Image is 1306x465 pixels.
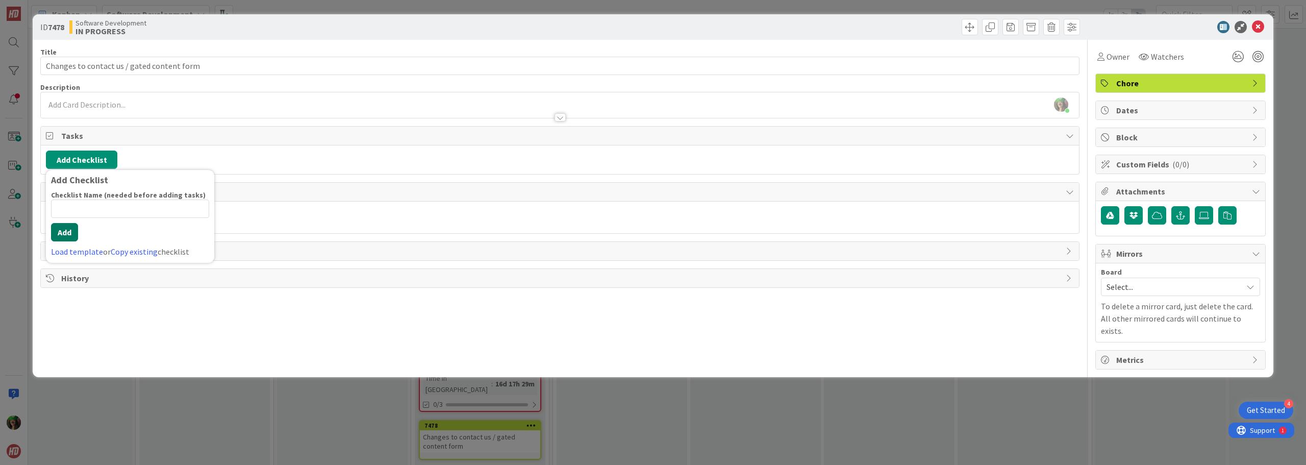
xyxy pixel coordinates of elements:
[61,130,1061,142] span: Tasks
[40,21,64,33] span: ID
[1247,405,1285,415] div: Get Started
[40,47,57,57] label: Title
[53,4,56,12] div: 1
[1054,97,1068,112] img: zMbp8UmSkcuFrGHA6WMwLokxENeDinhm.jpg
[61,272,1061,284] span: History
[40,83,80,92] span: Description
[1107,51,1129,63] span: Owner
[1116,248,1247,260] span: Mirrors
[1239,402,1293,419] div: Open Get Started checklist, remaining modules: 4
[61,186,1061,198] span: Links
[51,223,78,241] button: Add
[1151,51,1184,63] span: Watchers
[111,247,158,257] a: Copy existing
[1116,131,1247,143] span: Block
[1116,354,1247,366] span: Metrics
[61,245,1061,257] span: Comments
[1116,104,1247,116] span: Dates
[1101,268,1122,276] span: Board
[1172,159,1189,169] span: ( 0/0 )
[51,190,206,200] label: Checklist Name (needed before adding tasks)
[1107,280,1237,294] span: Select...
[76,19,146,27] span: Software Development
[76,27,146,35] b: IN PROGRESS
[51,175,209,185] div: Add Checklist
[1116,158,1247,170] span: Custom Fields
[48,22,64,32] b: 7478
[21,2,46,14] span: Support
[1116,185,1247,198] span: Attachments
[51,246,209,258] div: or checklist
[1116,77,1247,89] span: Chore
[40,57,1079,75] input: type card name here...
[1101,300,1260,337] p: To delete a mirror card, just delete the card. All other mirrored cards will continue to exists.
[51,247,103,257] a: Load template
[46,151,117,169] button: Add Checklist
[1284,399,1293,408] div: 4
